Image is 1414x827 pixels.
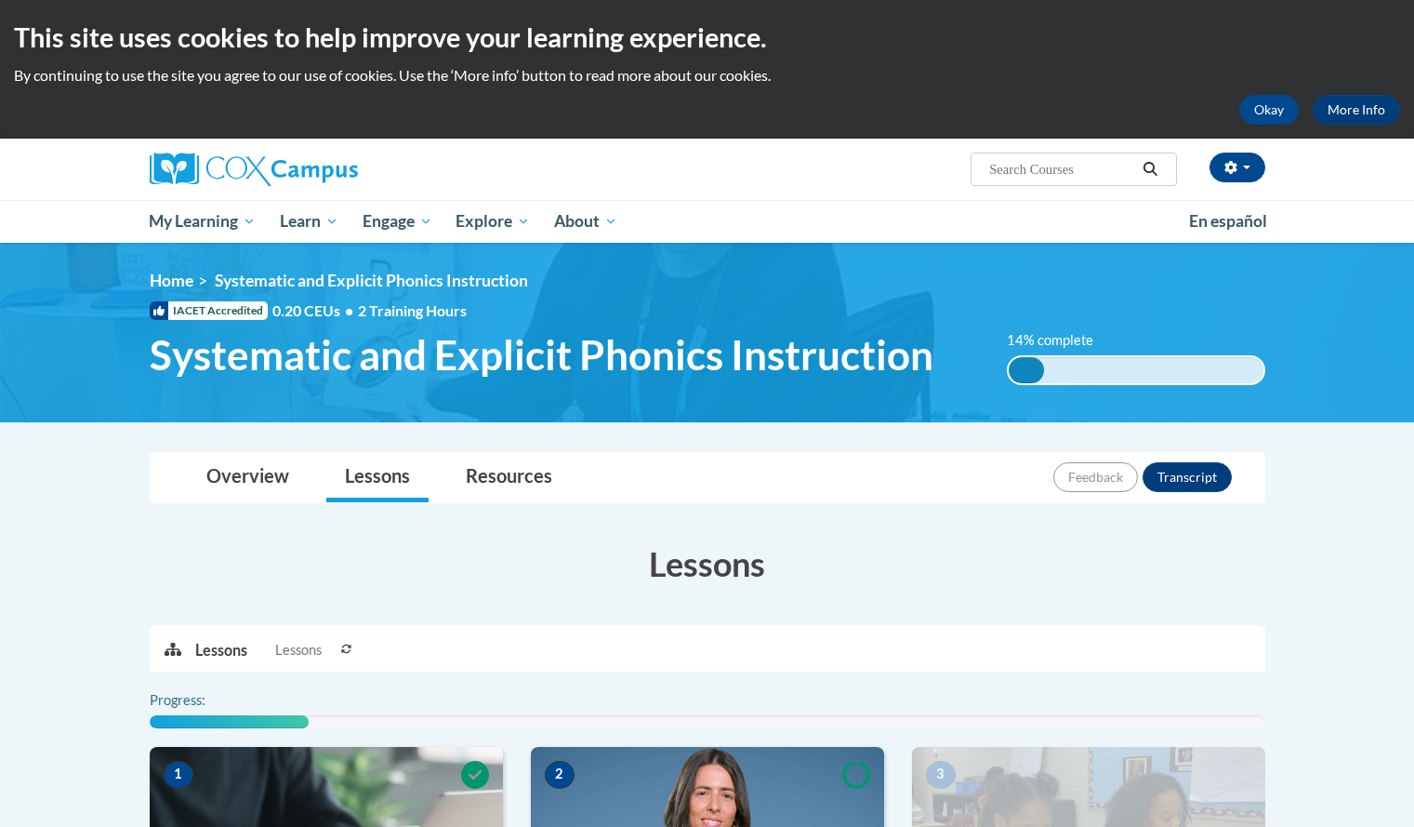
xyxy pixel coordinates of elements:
[1177,202,1279,241] a: En español
[164,761,193,789] span: 1
[1239,95,1299,125] button: Okay
[1143,462,1232,492] button: Transcript
[188,453,308,502] a: Overview
[215,271,528,290] span: Systematic and Explicit Phonics Instruction
[1136,158,1164,180] button: Search
[443,200,542,243] a: Explore
[447,453,571,502] a: Resources
[926,761,956,789] span: 3
[542,200,629,243] a: About
[14,19,1400,56] h2: This site uses cookies to help improve your learning experience.
[275,640,322,660] span: Lessons
[545,761,575,789] span: 2
[345,301,353,319] span: •
[150,690,257,711] label: Progress:
[456,210,530,233] span: Explore
[1053,462,1138,492] button: Feedback
[150,301,268,320] span: IACET Accredited
[358,301,467,319] span: 2 Training Hours
[138,200,269,243] a: My Learning
[326,453,429,502] a: Lessons
[1209,153,1265,182] button: Account Settings
[268,200,350,243] a: Learn
[1009,357,1044,383] div: 14% complete
[195,640,247,660] p: Lessons
[150,153,358,186] img: Cox Campus
[280,210,338,233] span: Learn
[554,210,617,233] span: About
[987,158,1136,180] input: Search Courses
[14,65,1400,86] p: By continuing to use the site you agree to our use of cookies. Use the ‘More info’ button to read...
[122,200,1293,243] div: Main menu
[149,210,256,233] span: My Learning
[1313,95,1400,125] a: More Info
[272,300,358,321] span: 0.20 CEUs
[150,330,933,380] span: Systematic and Explicit Phonics Instruction
[350,200,444,243] a: Engage
[150,153,503,186] a: Cox Campus
[150,271,193,290] a: Home
[1189,211,1267,231] span: En español
[150,540,1265,587] h3: Lessons
[363,210,432,233] span: Engage
[1007,330,1114,351] label: 14% complete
